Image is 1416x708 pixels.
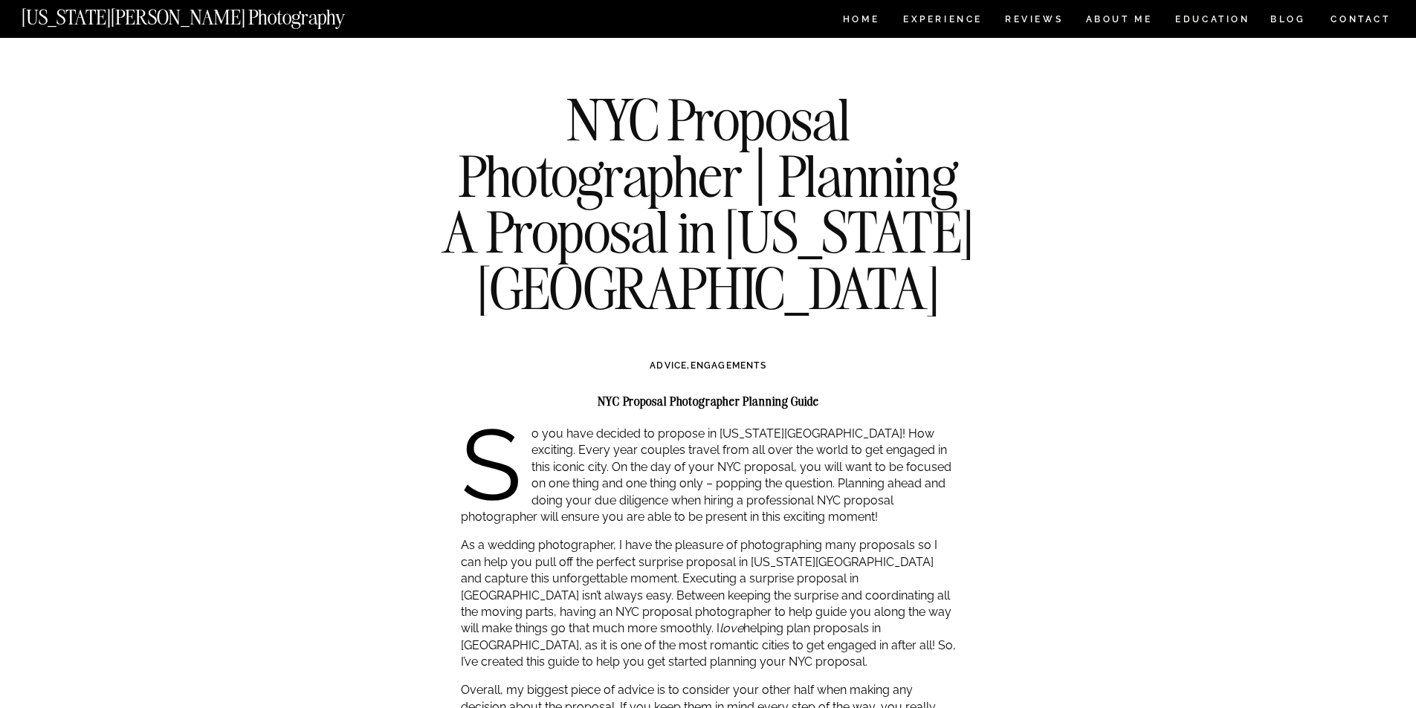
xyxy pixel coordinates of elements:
p: As a wedding photographer, I have the pleasure of photographing many proposals so I can help you ... [461,537,957,670]
a: [US_STATE][PERSON_NAME] Photography [22,7,395,20]
a: BLOG [1270,15,1306,27]
a: REVIEWS [1005,15,1061,27]
a: HOME [840,15,882,27]
a: ADVICE [650,360,687,371]
a: CONTACT [1330,11,1391,27]
a: Experience [903,15,981,27]
strong: NYC Proposal Photographer Planning Guide [598,394,819,409]
h3: , [492,359,925,372]
a: ENGAGEMENTS [691,360,766,371]
p: So you have decided to propose in [US_STATE][GEOGRAPHIC_DATA]! How exciting. Every year couples t... [461,426,957,525]
a: ABOUT ME [1085,15,1153,27]
h1: NYC Proposal Photographer | Planning A Proposal in [US_STATE][GEOGRAPHIC_DATA] [439,91,978,316]
em: love [720,621,743,635]
a: EDUCATION [1174,15,1252,27]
